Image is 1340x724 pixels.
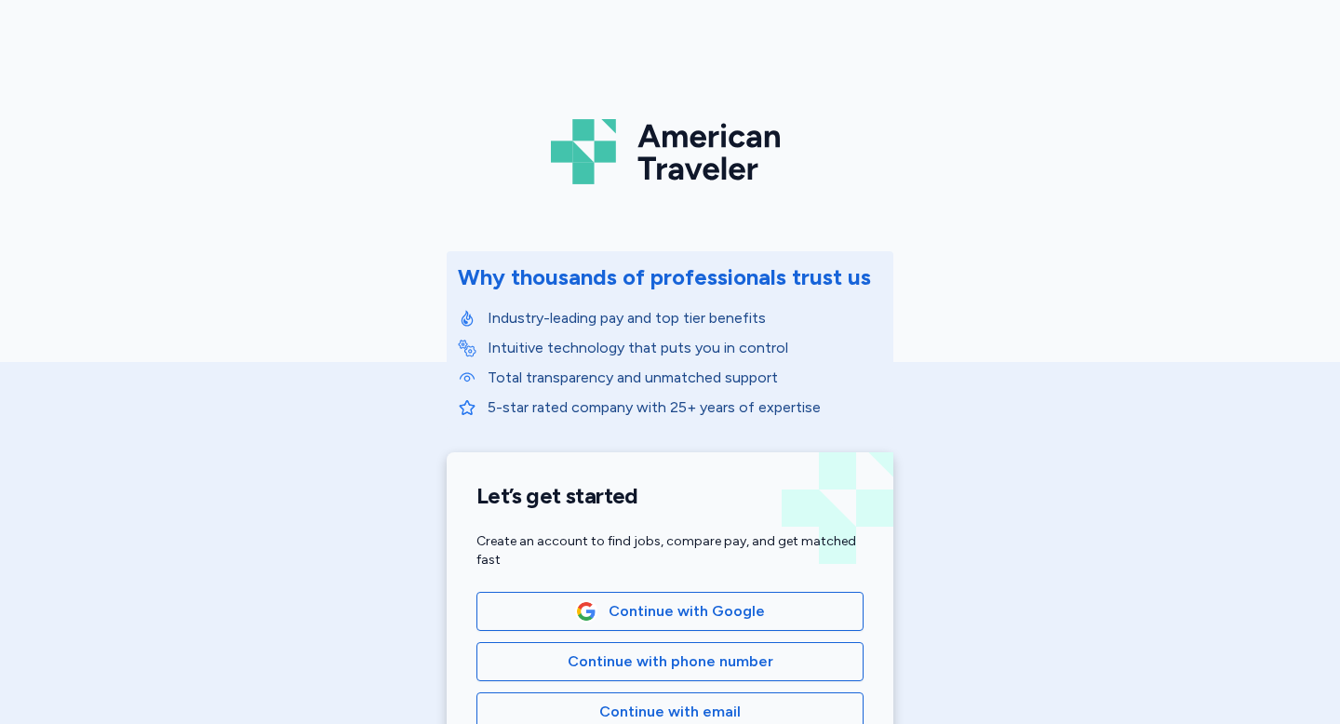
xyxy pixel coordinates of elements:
img: Logo [551,112,789,192]
img: Google Logo [576,601,596,622]
p: Industry-leading pay and top tier benefits [488,307,882,329]
button: Google LogoContinue with Google [476,592,864,631]
p: Total transparency and unmatched support [488,367,882,389]
div: Create an account to find jobs, compare pay, and get matched fast [476,532,864,570]
span: Continue with phone number [568,650,773,673]
h1: Let’s get started [476,482,864,510]
button: Continue with phone number [476,642,864,681]
span: Continue with email [599,701,741,723]
p: 5-star rated company with 25+ years of expertise [488,396,882,419]
span: Continue with Google [609,600,765,623]
div: Why thousands of professionals trust us [458,262,871,292]
p: Intuitive technology that puts you in control [488,337,882,359]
